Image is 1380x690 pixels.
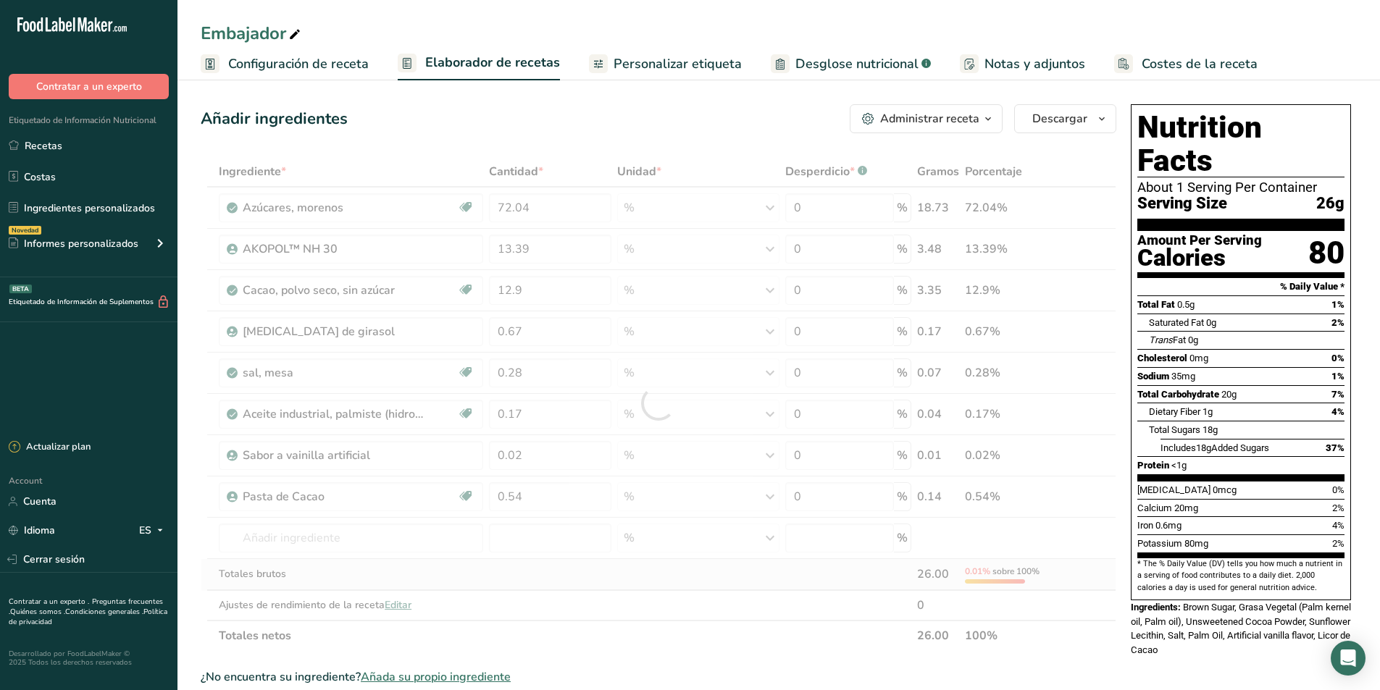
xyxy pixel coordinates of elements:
a: Personalizar etiqueta [589,48,742,80]
span: Protein [1137,460,1169,471]
a: Condiciones generales . [65,607,143,617]
span: Desglose nutricional [795,54,919,74]
span: Includes Added Sugars [1161,442,1269,453]
a: Quiénes somos . [10,607,65,617]
span: 4% [1332,520,1345,531]
div: About 1 Serving Per Container [1137,180,1345,195]
div: Desarrollado por FoodLabelMaker © 2025 Todos los derechos reservados [9,649,169,667]
span: Iron [1137,520,1153,531]
span: 0.5g [1177,299,1195,310]
div: Añadir ingredientes [201,107,348,131]
span: Total Fat [1137,299,1175,310]
span: 1% [1331,299,1345,310]
span: Añada su propio ingrediente [361,668,511,686]
a: Elaborador de recetas [398,46,560,81]
div: Novedad [9,226,41,235]
span: Elaborador de recetas [425,53,560,72]
a: Notas y adjuntos [960,48,1085,80]
span: 0mg [1189,353,1208,363]
span: 80mg [1184,538,1208,549]
a: Política de privacidad [9,607,167,627]
span: Ingredients: [1131,602,1181,613]
button: Contratar a un experto [9,74,169,99]
span: Total Carbohydrate [1137,389,1219,400]
div: Actualizar plan [9,440,91,455]
span: 0mcg [1213,484,1237,495]
span: Total Sugars [1149,424,1200,435]
span: 20mg [1174,502,1198,513]
a: Preguntas frecuentes . [9,597,163,617]
a: Idioma [9,518,55,543]
section: * The % Daily Value (DV) tells you how much a nutrient in a serving of food contributes to a dail... [1137,558,1345,594]
button: Administrar receta [850,104,1003,133]
span: 35mg [1171,371,1195,382]
div: Informes personalizados [9,236,138,251]
span: 1% [1331,371,1345,382]
span: <1g [1171,460,1187,471]
div: Open Intercom Messenger [1331,641,1366,676]
span: 0% [1331,353,1345,363]
span: Cholesterol [1137,353,1187,363]
div: ¿No encuentra su ingrediente? [201,668,1116,686]
div: Administrar receta [880,110,979,127]
span: Brown Sugar, Grasa Vegetal (Palm kernel oil, Palm oil), Unsweetened Cocoa Powder, Sunflower Lecit... [1131,602,1351,655]
span: 2% [1331,317,1345,328]
a: Contratar a un experto . [9,597,89,607]
span: 20g [1221,389,1237,400]
span: 37% [1326,442,1345,453]
span: [MEDICAL_DATA] [1137,484,1210,495]
section: % Daily Value * [1137,278,1345,295]
span: Descargar [1032,110,1087,127]
span: 0% [1332,484,1345,495]
span: 2% [1332,538,1345,549]
span: Saturated Fat [1149,317,1204,328]
div: Calories [1137,248,1262,269]
span: Costes de la receta [1142,54,1258,74]
span: Notas y adjuntos [984,54,1085,74]
button: Descargar [1014,104,1116,133]
a: Desglose nutricional [771,48,931,80]
span: 2% [1332,502,1345,513]
span: Sodium [1137,371,1169,382]
a: Configuración de receta [201,48,369,80]
span: Fat [1149,335,1186,345]
span: Dietary Fiber [1149,406,1200,417]
span: 18g [1203,424,1218,435]
span: 4% [1331,406,1345,417]
span: 7% [1331,389,1345,400]
div: Amount Per Serving [1137,234,1262,248]
a: Costes de la receta [1114,48,1258,80]
span: 0g [1206,317,1216,328]
span: 0.6mg [1155,520,1182,531]
div: ES [139,522,169,539]
span: 26g [1316,195,1345,213]
div: Embajador [201,20,304,46]
span: Serving Size [1137,195,1227,213]
span: Configuración de receta [228,54,369,74]
span: Potassium [1137,538,1182,549]
div: BETA [9,285,32,293]
h1: Nutrition Facts [1137,111,1345,177]
span: Personalizar etiqueta [614,54,742,74]
i: Trans [1149,335,1173,345]
span: 0g [1188,335,1198,345]
div: 80 [1308,234,1345,272]
span: 1g [1203,406,1213,417]
span: Calcium [1137,502,1172,513]
span: 18g [1196,442,1211,453]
